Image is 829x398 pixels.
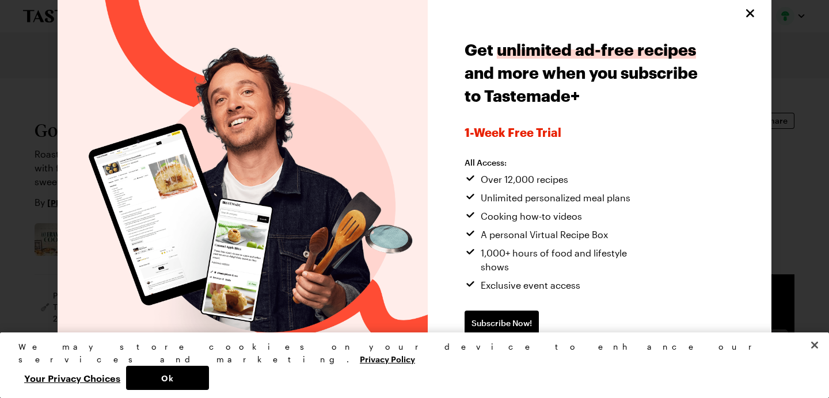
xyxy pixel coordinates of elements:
[481,246,655,274] span: 1,000+ hours of food and lifestyle shows
[497,40,696,59] span: unlimited ad-free recipes
[481,173,568,186] span: Over 12,000 recipes
[18,340,801,366] div: We may store cookies on your device to enhance our services and marketing.
[465,158,655,168] h2: All Access:
[465,38,701,107] h1: Get and more when you subscribe to Tastemade+
[18,340,801,390] div: Privacy
[126,366,209,390] button: Ok
[481,191,630,205] span: Unlimited personalized meal plans
[481,228,608,242] span: A personal Virtual Recipe Box
[360,353,415,364] a: More information about your privacy, opens in a new tab
[465,311,539,336] a: Subscribe Now!
[802,332,827,358] button: Close
[743,6,758,21] button: Close
[471,317,532,329] span: Subscribe Now!
[18,366,126,390] button: Your Privacy Choices
[465,125,701,139] span: 1-week Free Trial
[481,278,580,292] span: Exclusive event access
[481,209,582,223] span: Cooking how-to videos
